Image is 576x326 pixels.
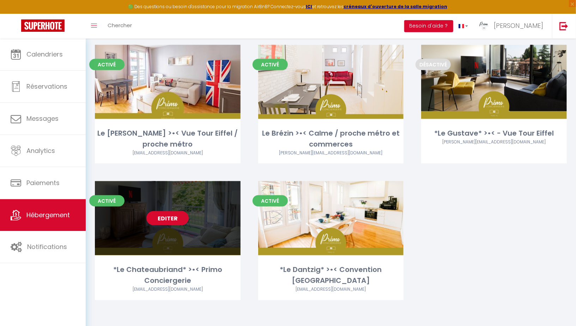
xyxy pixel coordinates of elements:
[89,195,125,207] span: Activé
[26,114,59,123] span: Messages
[102,14,137,38] a: Chercher
[494,21,543,30] span: [PERSON_NAME]
[146,211,189,225] a: Editer
[421,128,567,139] div: *Le Gustave* >•< - Vue Tour Eiffel
[416,59,451,70] span: Désactivé
[89,59,125,70] span: Activé
[27,242,67,251] span: Notifications
[95,264,241,286] div: *Le Chateaubriand* >•< Primo Conciergerie
[26,211,70,219] span: Hébergement
[258,150,404,156] div: Airbnb
[473,14,552,38] a: ... [PERSON_NAME]
[344,4,447,10] a: créneaux d'ouverture de la salle migration
[306,4,312,10] a: ICI
[26,178,60,187] span: Paiements
[21,19,65,32] img: Super Booking
[95,286,241,293] div: Airbnb
[421,139,567,146] div: Airbnb
[95,150,241,156] div: Airbnb
[95,128,241,150] div: Le [PERSON_NAME] >•< Vue Tour Eiffel / proche métro
[253,195,288,207] span: Activé
[258,128,404,150] div: Le Brézin >•< Calme / proche métro et commerces
[404,20,453,32] button: Besoin d'aide ?
[258,286,404,293] div: Airbnb
[559,22,568,30] img: logout
[108,22,132,29] span: Chercher
[253,59,288,70] span: Activé
[26,50,63,59] span: Calendriers
[26,146,55,155] span: Analytics
[26,82,67,91] span: Réservations
[479,20,489,31] img: ...
[258,264,404,286] div: *Le Dantzig* >•< Convention [GEOGRAPHIC_DATA]
[6,3,27,24] button: Ouvrir le widget de chat LiveChat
